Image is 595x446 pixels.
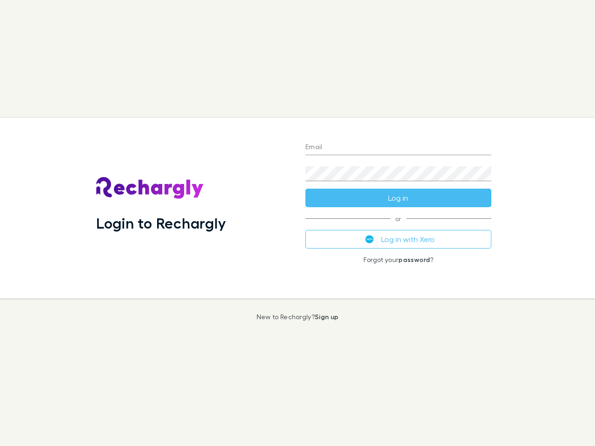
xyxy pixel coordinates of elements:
button: Log in [305,189,491,207]
a: Sign up [315,313,338,321]
img: Xero's logo [365,235,374,243]
a: password [398,256,430,263]
button: Log in with Xero [305,230,491,249]
p: New to Rechargly? [257,313,339,321]
p: Forgot your ? [305,256,491,263]
span: or [305,218,491,219]
h1: Login to Rechargly [96,214,226,232]
img: Rechargly's Logo [96,177,204,199]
